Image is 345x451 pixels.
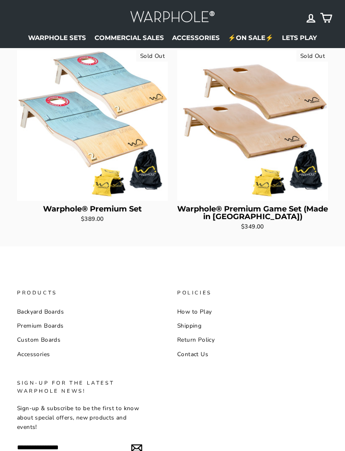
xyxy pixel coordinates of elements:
[279,31,320,44] a: LETS PLAY
[17,31,328,44] ul: Primary
[177,50,328,234] a: Warphole® Premium Game Set (Made in US) Warphole® Premium Game Set (Made in [GEOGRAPHIC_DATA])$34...
[177,205,328,220] div: Warphole® Premium Game Set (Made in [GEOGRAPHIC_DATA])
[17,305,64,318] a: Backyard Boards
[225,31,277,44] a: ⚡ON SALE⚡
[177,320,201,332] a: Shipping
[17,50,168,226] a: Warphole® Premium Set Warphole® Premium Set$389.00
[17,205,168,213] div: Warphole® Premium Set
[177,305,212,318] a: How to Play
[17,289,168,297] p: PRODUCTS
[17,379,142,395] p: Sign-up for the latest warphole news!
[130,9,215,27] img: Warphole
[17,50,168,201] img: Warphole® Premium Set
[17,404,142,431] p: Sign-up & subscribe to be the first to know about special offers, new products and events!
[177,289,328,297] p: POLICIES
[177,50,328,201] img: Warphole® Premium Game Set (Made in US)
[17,348,50,361] a: Accessories
[177,334,215,346] a: Return Policy
[296,50,328,62] div: Sold Out
[17,320,64,332] a: Premium Boards
[25,31,89,44] a: WARPHOLE SETS
[177,223,328,231] div: $349.00
[169,31,223,44] a: ACCESSORIES
[91,31,167,44] a: COMMERCIAL SALES
[17,334,60,346] a: Custom Boards
[17,215,168,223] div: $389.00
[136,50,168,62] div: Sold Out
[177,348,208,361] a: Contact Us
